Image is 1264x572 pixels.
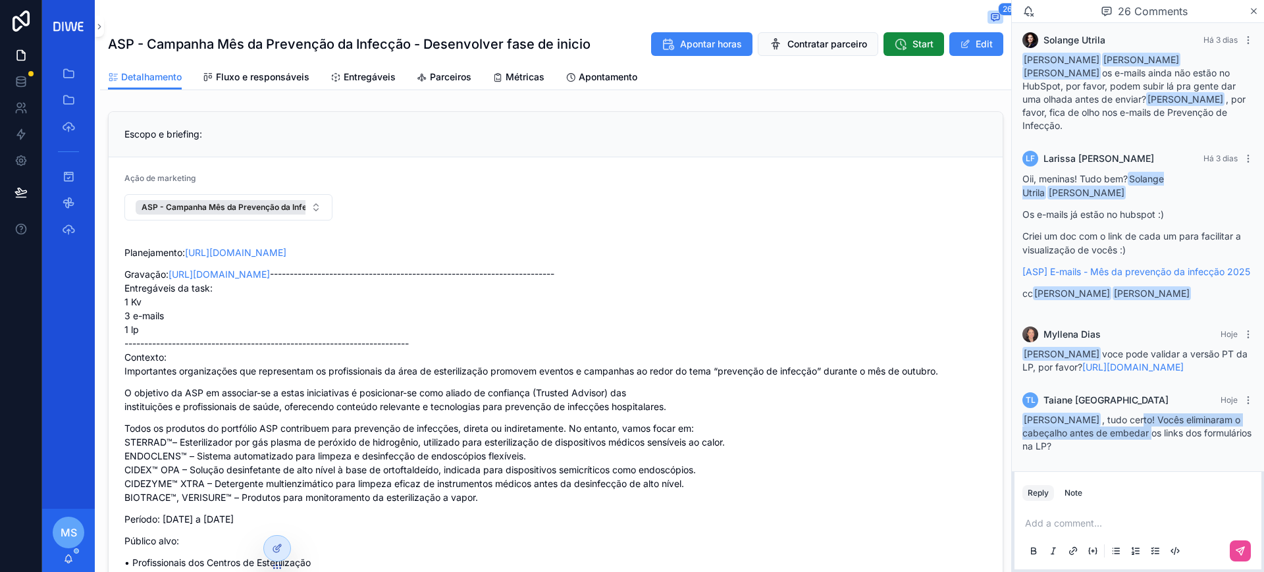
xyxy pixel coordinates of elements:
[758,32,878,56] button: Contratar parceiro
[50,18,87,35] img: App logo
[1026,153,1035,164] span: LF
[1022,229,1253,257] p: Criei um doc com o link de cada um para facilitar a visualização de vocês :)
[1022,286,1253,300] p: cc
[651,32,752,56] button: Apontar horas
[1065,488,1082,498] div: Note
[124,386,987,413] p: O objetivo da ASP em associar-se a estas iniciativas é posicionar-se como aliado de confiança (Tr...
[344,70,396,84] span: Entregáveis
[1203,35,1238,45] span: Há 3 dias
[1221,329,1238,339] span: Hoje
[124,534,987,548] p: Público alvo:
[1082,361,1184,373] a: [URL][DOMAIN_NAME]
[566,65,637,91] a: Apontamento
[185,247,286,258] a: [URL][DOMAIN_NAME]
[330,65,396,91] a: Entregáveis
[1043,152,1154,165] span: Larissa [PERSON_NAME]
[1022,485,1054,501] button: Reply
[124,267,987,378] p: Gravação: ------------------------------------------------------------------------ Entregáveis da...
[1022,53,1253,132] div: os e-mails ainda não estão no HubSpot, por favor, podem subir lá pra gente dar uma olhada antes d...
[1043,34,1105,47] span: Solange Utrila
[216,70,309,84] span: Fluxo e responsáveis
[912,38,934,51] span: Start
[987,11,1003,26] button: 26
[492,65,544,91] a: Métricas
[1043,394,1169,407] span: Taiane [GEOGRAPHIC_DATA]
[142,202,346,213] span: ASP - Campanha Mês da Prevenção da Infecção 2025
[1022,348,1248,373] span: voce pode validar a versão PT da LP, por favor?
[1022,266,1250,277] a: [ASP] E-mails - Mês da prevenção da infecção 2025
[998,3,1016,16] span: 26
[430,70,471,84] span: Parceiros
[1022,66,1101,80] span: [PERSON_NAME]
[1022,53,1101,66] span: [PERSON_NAME]
[61,525,77,540] span: MS
[124,421,987,504] p: Todos os produtos do portfólio ASP contribuem para prevenção de infecções, direta ou indiretament...
[42,53,95,258] div: scrollable content
[1043,328,1101,341] span: Myllena Dias
[417,65,471,91] a: Parceiros
[1203,153,1238,163] span: Há 3 dias
[124,512,987,526] p: Período: [DATE] a [DATE]
[1026,395,1036,405] span: TL
[108,35,591,53] h1: ASP - Campanha Mês da Prevenção da Infecção - Desenvolver fase de inicio
[1022,207,1253,221] p: Os e-mails já estão no hubspot :)
[124,173,196,183] span: Ação de marketing
[1022,347,1101,361] span: [PERSON_NAME]
[1221,395,1238,405] span: Hoje
[1113,286,1191,300] span: [PERSON_NAME]
[1059,485,1088,501] button: Note
[124,194,332,221] button: Select Button
[124,128,202,140] span: Escopo e briefing:
[506,70,544,84] span: Métricas
[680,38,742,51] span: Apontar horas
[787,38,867,51] span: Contratar parceiro
[169,269,270,280] a: [URL][DOMAIN_NAME]
[1047,186,1126,199] span: [PERSON_NAME]
[1022,172,1164,199] span: Solange Utrila
[108,65,182,90] a: Detalhamento
[883,32,944,56] button: Start
[203,65,309,91] a: Fluxo e responsáveis
[1033,286,1111,300] span: [PERSON_NAME]
[1118,3,1188,19] span: 26 Comments
[1102,53,1180,66] span: [PERSON_NAME]
[1022,172,1253,199] p: Oii, meninas! Tudo bem?
[1022,413,1101,427] span: [PERSON_NAME]
[949,32,1003,56] button: Edit
[1022,414,1251,452] span: , tudo certo! Vocês eliminaram o cabeçalho antes de embedar os links dos formulários na LP?
[1146,92,1224,106] span: [PERSON_NAME]
[124,246,987,259] p: Planejamento:
[136,200,365,215] button: Unselect 1915
[579,70,637,84] span: Apontamento
[121,70,182,84] span: Detalhamento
